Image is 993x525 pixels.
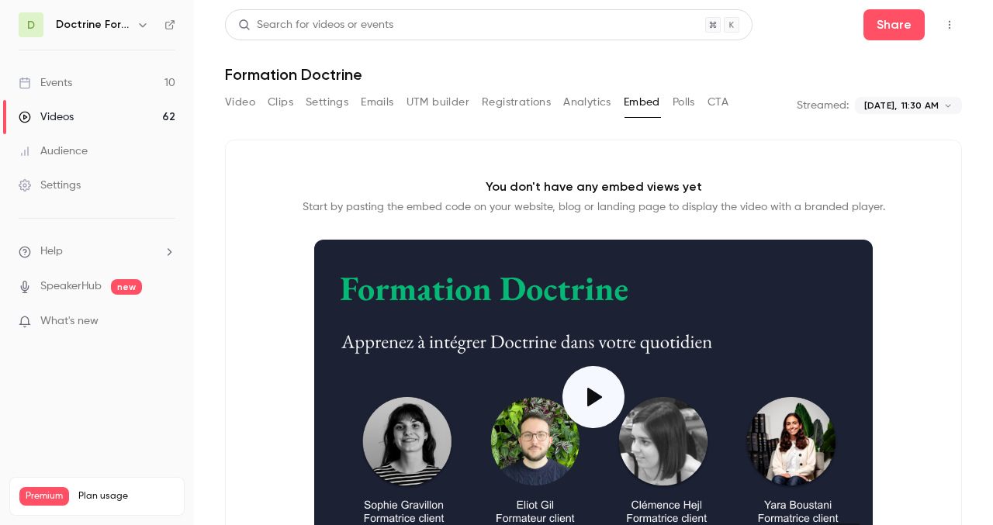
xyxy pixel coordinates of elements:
[863,9,925,40] button: Share
[40,313,99,330] span: What's new
[19,143,88,159] div: Audience
[303,199,885,215] p: Start by pasting the embed code on your website, blog or landing page to display the video with a...
[78,490,175,503] span: Plan usage
[407,90,469,115] button: UTM builder
[901,98,939,112] span: 11:30 AM
[624,90,660,115] button: Embed
[306,90,348,115] button: Settings
[157,315,175,329] iframe: Noticeable Trigger
[40,278,102,295] a: SpeakerHub
[864,98,897,112] span: [DATE],
[225,90,255,115] button: Video
[562,366,625,428] button: Play video
[937,12,962,37] button: Top Bar Actions
[797,98,849,113] p: Streamed:
[361,90,393,115] button: Emails
[268,90,293,115] button: Clips
[673,90,695,115] button: Polls
[563,90,611,115] button: Analytics
[225,65,962,84] h1: Formation Doctrine
[111,279,142,295] span: new
[19,244,175,260] li: help-dropdown-opener
[19,75,72,91] div: Events
[19,178,81,193] div: Settings
[19,487,69,506] span: Premium
[486,178,702,196] p: You don't have any embed views yet
[482,90,551,115] button: Registrations
[708,90,728,115] button: CTA
[27,17,35,33] span: D
[40,244,63,260] span: Help
[19,109,74,125] div: Videos
[238,17,393,33] div: Search for videos or events
[56,17,130,33] h6: Doctrine Formation Corporate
